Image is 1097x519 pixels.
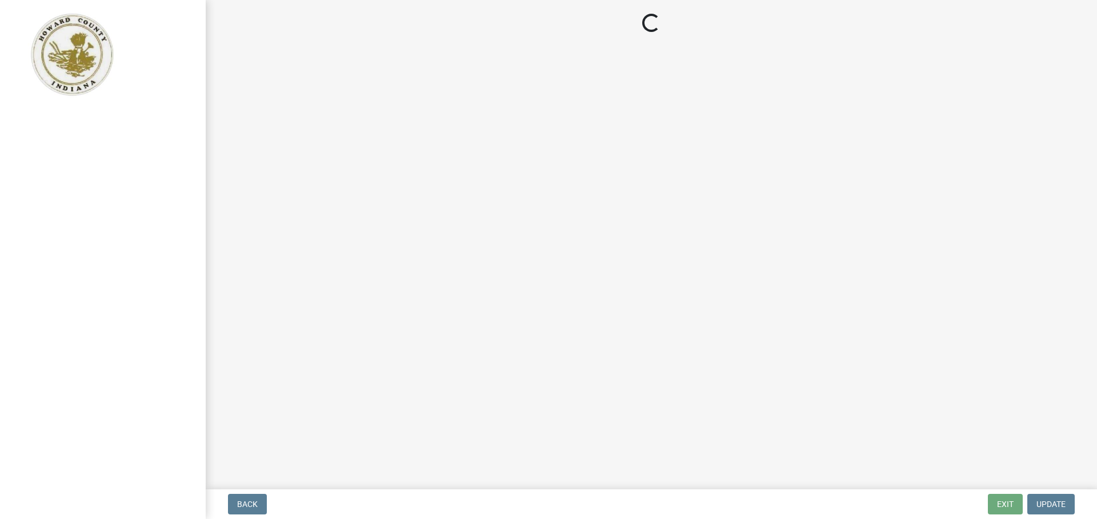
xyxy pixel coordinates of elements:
[237,500,258,509] span: Back
[1027,494,1075,514] button: Update
[988,494,1023,514] button: Exit
[23,12,121,98] img: Howard County, Indiana
[228,494,267,514] button: Back
[1036,500,1066,509] span: Update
